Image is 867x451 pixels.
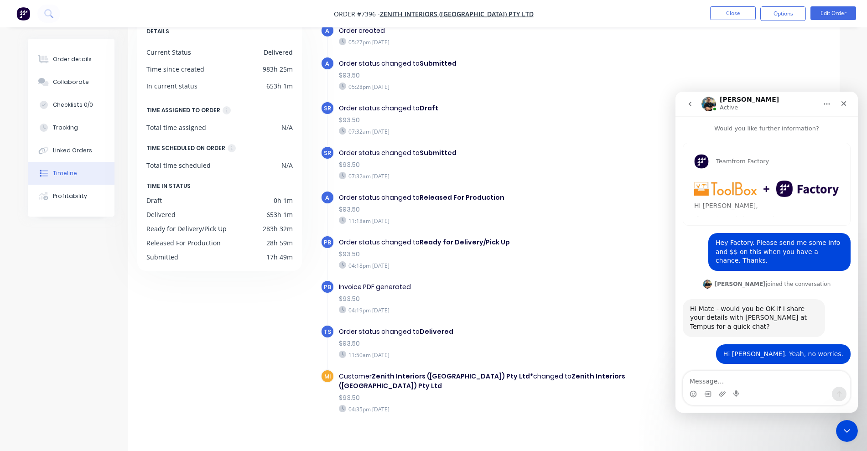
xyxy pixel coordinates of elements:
b: Submitted [420,59,457,68]
div: $93.50 [339,393,654,403]
button: Tracking [28,116,114,139]
span: DETAILS [146,26,169,36]
div: $93.50 [339,115,654,125]
div: Ready for Delivery/Pick Up [146,224,227,233]
span: Order #7396 - [334,10,380,18]
div: Tracking [53,124,78,132]
div: 11:50am [DATE] [339,351,654,359]
div: 04:35pm [DATE] [339,405,654,413]
b: Delivered [420,327,453,336]
div: Draft [146,196,162,205]
b: Submitted [420,148,457,157]
div: TIME SCHEDULED ON ORDER [146,143,225,153]
button: Close [710,6,756,20]
div: Total time assigned [146,123,206,132]
div: 07:32am [DATE] [339,172,654,180]
div: 653h 1m [266,210,293,219]
div: Profitability [53,192,87,200]
b: Draft [420,104,438,113]
button: Profitability [28,185,114,207]
span: A [325,26,329,35]
button: Edit Order [810,6,856,20]
button: Timeline [28,162,114,185]
b: Released For Production [420,193,504,202]
div: 07:32am [DATE] [339,127,654,135]
div: TIME ASSIGNED TO ORDER [146,105,220,115]
div: N/A [281,123,293,132]
div: 17h 49m [266,252,293,262]
div: $93.50 [339,160,654,170]
div: $93.50 [339,294,654,304]
span: A [325,59,329,68]
div: Total time scheduled [146,161,211,170]
div: Order status changed to [339,327,654,337]
div: 05:28pm [DATE] [339,83,654,91]
div: Order status changed to [339,104,654,113]
div: $93.50 [339,205,654,214]
div: 05:27pm [DATE] [339,38,654,46]
div: Invoice PDF generated [339,282,654,292]
iframe: Intercom live chat [836,420,858,442]
div: Released For Production [146,238,221,248]
div: 653h 1m [266,81,293,91]
div: 28h 59m [266,238,293,248]
div: Customer changed to [339,372,654,391]
button: Collaborate [28,71,114,93]
div: $93.50 [339,71,654,80]
div: Timeline [53,169,77,177]
span: A [325,193,329,202]
div: Order status changed to [339,193,654,202]
div: Order status changed to [339,148,654,158]
div: Delivered [146,210,176,219]
b: Zenith Interiors ([GEOGRAPHIC_DATA]) Pty Ltd [339,372,625,390]
button: Order details [28,48,114,71]
button: Checklists 0/0 [28,93,114,116]
div: 11:18am [DATE] [339,217,654,225]
div: Linked Orders [53,146,92,155]
span: SR [324,149,331,157]
button: Linked Orders [28,139,114,162]
span: PB [324,238,331,247]
div: Time since created [146,64,204,74]
span: MI [324,372,331,381]
div: 283h 32m [263,224,293,233]
div: Order status changed to [339,59,654,68]
span: PB [324,283,331,291]
b: Zenith Interiors ([GEOGRAPHIC_DATA]) Pty Ltd* [372,372,533,381]
div: 983h 25m [263,64,293,74]
div: 04:18pm [DATE] [339,261,654,270]
span: TIME IN STATUS [146,181,191,191]
div: Submitted [146,252,178,262]
div: Collaborate [53,78,89,86]
iframe: Intercom live chat [675,92,858,413]
div: N/A [281,161,293,170]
